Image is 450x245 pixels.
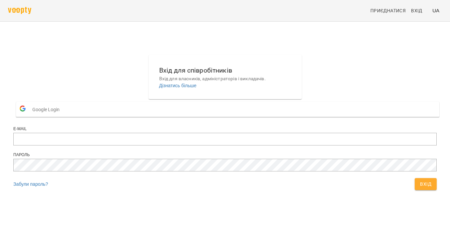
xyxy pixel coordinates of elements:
div: E-mail [13,126,437,132]
h6: Вхід для співробітників [159,65,291,76]
span: Google Login [32,103,63,116]
p: Вхід для власників, адміністраторів і викладачів. [159,76,291,82]
span: UA [432,7,439,14]
span: Вхід [420,180,431,188]
button: Вхід [415,178,437,190]
a: Приєднатися [368,5,408,17]
button: Вхід для співробітниківВхід для власників, адміністраторів і викладачів.Дізнатись більше [154,60,296,94]
button: UA [430,4,442,17]
div: Пароль [13,152,437,158]
span: Приєднатися [370,7,406,15]
img: voopty.png [8,7,31,14]
a: Дізнатись більше [159,83,197,88]
button: Google Login [16,102,439,117]
span: Вхід [411,7,422,15]
a: Вхід [408,5,430,17]
a: Забули пароль? [13,181,48,187]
